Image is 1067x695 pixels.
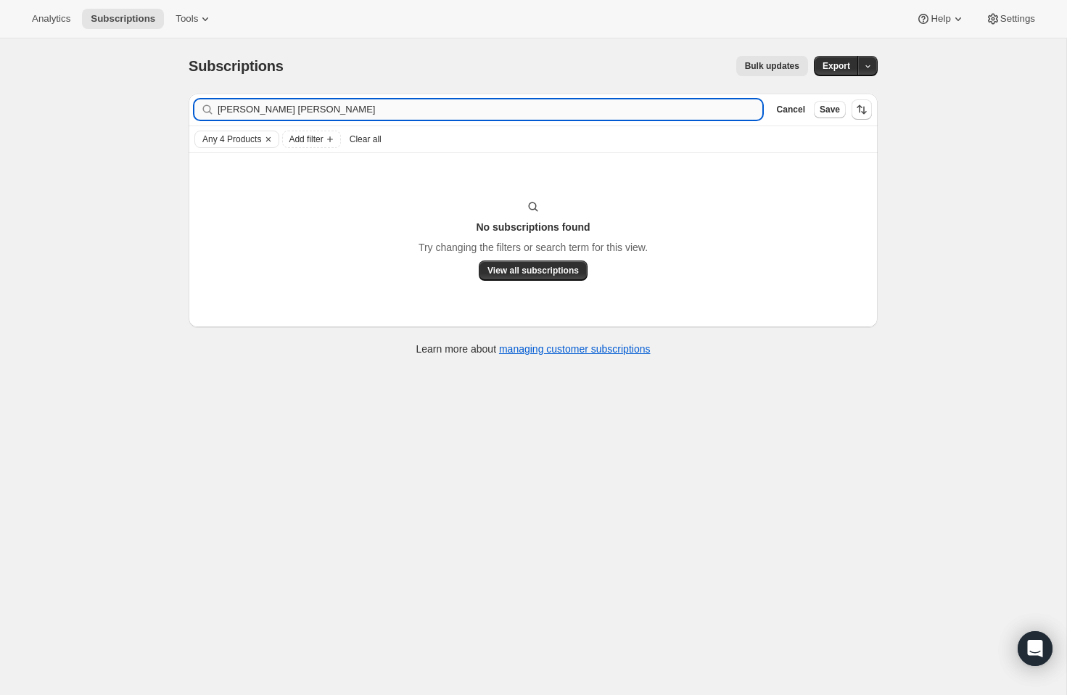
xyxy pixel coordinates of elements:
span: Cancel [777,104,805,115]
button: Clear [261,131,276,147]
span: Export [823,60,850,72]
button: Help [907,9,973,29]
button: Sort the results [852,99,872,120]
button: Save [814,101,846,118]
p: Try changing the filters or search term for this view. [419,240,648,255]
span: Save [820,104,840,115]
span: Help [931,13,950,25]
button: Add filter [282,131,340,148]
span: Subscriptions [91,13,155,25]
button: Bulk updates [736,56,808,76]
a: managing customer subscriptions [499,343,651,355]
p: Learn more about [416,342,651,356]
button: Tools [167,9,221,29]
span: Any 4 Products [202,133,261,145]
button: Settings [977,9,1044,29]
button: Subscriptions [82,9,164,29]
button: Cancel [771,101,811,118]
div: Open Intercom Messenger [1018,631,1052,666]
span: Add filter [289,133,323,145]
span: Bulk updates [745,60,799,72]
button: Export [814,56,859,76]
span: Clear all [350,133,382,145]
h3: No subscriptions found [476,220,590,234]
input: Filter subscribers [218,99,762,120]
button: Any 4 Products [195,131,261,147]
span: View all subscriptions [487,265,579,276]
button: Clear all [344,131,387,148]
span: Settings [1000,13,1035,25]
span: Subscriptions [189,58,284,74]
button: View all subscriptions [479,260,588,281]
span: Tools [176,13,198,25]
button: Analytics [23,9,79,29]
span: Analytics [32,13,70,25]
